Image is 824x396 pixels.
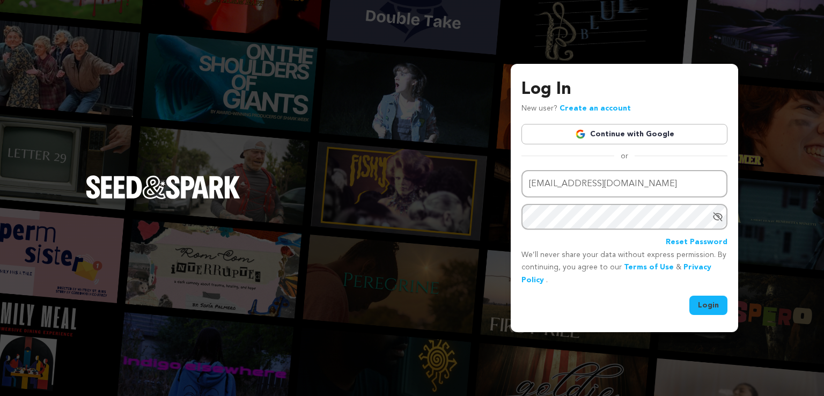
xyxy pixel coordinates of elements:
a: Hide Password [712,211,723,222]
span: or [614,151,635,162]
a: Create an account [560,105,631,112]
p: We’ll never share your data without express permission. By continuing, you agree to our & . [521,249,727,287]
img: Seed&Spark Logo [86,175,240,199]
a: Terms of Use [624,263,674,271]
a: Continue with Google [521,124,727,144]
img: Google logo [575,129,586,140]
a: Seed&Spark Homepage [86,175,240,221]
a: Reset Password [666,236,727,249]
input: Email address [521,170,727,197]
button: Login [689,296,727,315]
p: New user? [521,102,631,115]
h3: Log In [521,77,727,102]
